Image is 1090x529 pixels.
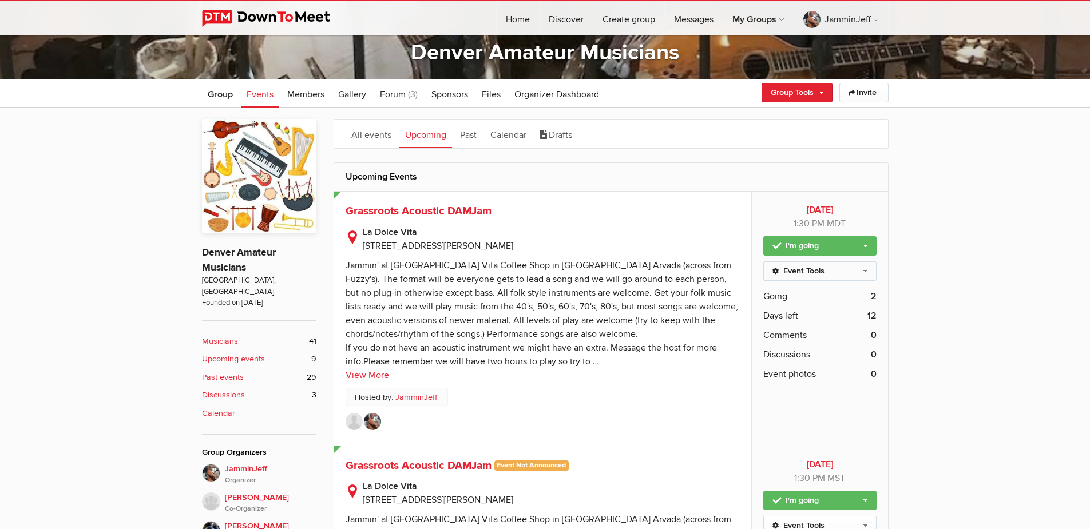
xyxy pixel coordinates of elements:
span: Organizer Dashboard [514,89,599,100]
a: I'm going [763,491,876,510]
span: [GEOGRAPHIC_DATA], [GEOGRAPHIC_DATA] [202,275,316,297]
span: Discussions [763,348,810,361]
a: All events [346,120,397,148]
b: Past events [202,371,244,384]
span: Gallery [338,89,366,100]
b: [DATE] [763,458,876,471]
img: Denver Amateur Musicians [202,119,316,233]
span: Comments [763,328,807,342]
span: [STREET_ADDRESS][PERSON_NAME] [363,494,513,506]
a: Past [454,120,482,148]
a: Denver Amateur Musicians [202,246,276,273]
img: JamminJeff [202,464,220,482]
a: Home [497,1,539,35]
span: Grassroots Acoustic DAMJam [346,459,492,472]
a: My Groups [723,1,794,35]
p: Hosted by: [346,388,448,407]
span: Group [208,89,233,100]
span: Members [287,89,324,100]
a: Grassroots Acoustic DAMJam Event Not Announced [346,459,569,472]
span: 1:30 PM [794,218,825,229]
a: Group Tools [762,83,833,102]
a: Messages [665,1,723,35]
span: (3) [408,89,418,100]
a: Group [202,79,239,108]
span: Event Not Announced [494,460,569,471]
a: Discover [540,1,593,35]
b: Calendar [202,407,235,420]
a: Gallery [332,79,372,108]
a: Calendar [485,120,532,148]
a: [PERSON_NAME]Co-Organizer [202,486,316,514]
a: Discussions 3 [202,389,316,401]
h2: Upcoming Events [346,163,877,190]
a: Musicians 41 [202,335,316,348]
span: 41 [309,335,316,348]
b: 2 [871,289,877,303]
a: Forum (3) [374,79,423,108]
a: Organizer Dashboard [509,79,605,108]
a: Upcoming events 9 [202,353,316,365]
span: [PERSON_NAME] [225,491,316,514]
span: Sponsors [431,89,468,100]
a: Drafts [534,120,578,148]
img: Peter B [202,492,220,511]
a: Members [282,79,330,108]
a: JamminJeff [794,1,888,35]
span: Events [247,89,274,100]
b: La Dolce Vita [363,479,740,493]
a: Calendar [202,407,316,420]
b: 0 [871,367,877,381]
span: Event photos [763,367,816,381]
span: Founded on [DATE] [202,297,316,308]
b: Discussions [202,389,245,401]
span: Days left [763,309,798,323]
b: [DATE] [763,203,876,217]
i: Co-Organizer [225,504,316,514]
a: Grassroots Acoustic DAMJam [346,204,492,218]
span: 9 [311,353,316,365]
a: Denver Amateur Musicians [411,39,679,66]
a: Sponsors [426,79,474,108]
b: Musicians [202,335,238,348]
span: Files [482,89,501,100]
a: Events [241,79,279,108]
a: Past events 29 [202,371,316,384]
img: DownToMeet [202,10,348,27]
b: 0 [871,348,877,361]
a: JamminJeff [395,391,437,404]
span: 29 [307,371,316,384]
b: 0 [871,328,877,342]
div: Group Organizers [202,446,316,459]
span: 3 [312,389,316,401]
a: Upcoming [399,120,452,148]
a: Create group [593,1,664,35]
div: Jammin' at [GEOGRAPHIC_DATA] Vita Coffee Shop in [GEOGRAPHIC_DATA] Arvada (across from Fuzzy's). ... [346,260,738,367]
a: Files [476,79,506,108]
span: America/Denver [827,472,845,484]
a: Invite [839,83,889,102]
img: jim bartlett [346,413,363,430]
span: JamminJeff [225,463,316,486]
b: Upcoming events [202,353,265,365]
span: America/Denver [827,218,846,229]
b: 12 [867,309,877,323]
i: Organizer [225,475,316,486]
a: JamminJeffOrganizer [202,464,316,486]
span: [STREET_ADDRESS][PERSON_NAME] [363,240,513,252]
a: Event Tools [763,261,876,281]
a: View More [346,368,389,382]
b: La Dolce Vita [363,225,740,239]
span: 1:30 PM [794,472,825,484]
img: JamminJeff [364,413,381,430]
span: Going [763,289,787,303]
a: I'm going [763,236,876,256]
span: Forum [380,89,406,100]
